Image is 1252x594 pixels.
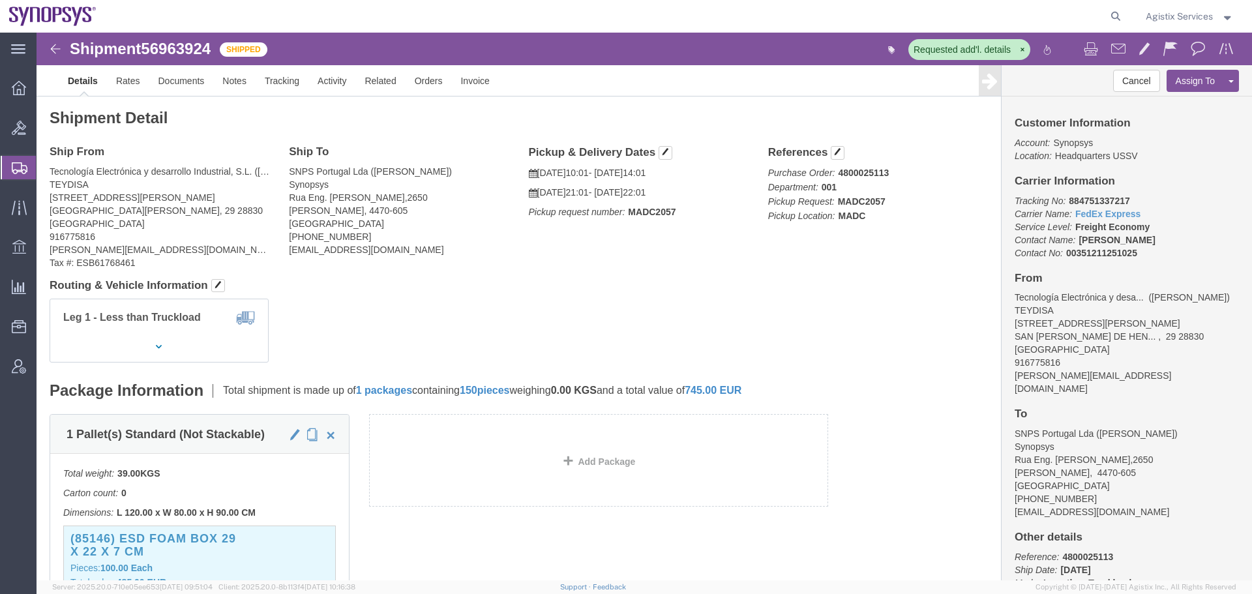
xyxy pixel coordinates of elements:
iframe: FS Legacy Container [37,33,1252,580]
span: [DATE] 09:51:04 [160,583,213,591]
span: Copyright © [DATE]-[DATE] Agistix Inc., All Rights Reserved [1036,582,1236,593]
span: [DATE] 10:16:38 [305,583,355,591]
img: logo [9,7,97,26]
span: Agistix Services [1146,9,1213,23]
a: Support [560,583,593,591]
a: Feedback [593,583,626,591]
span: Client: 2025.20.0-8b113f4 [218,583,355,591]
button: Agistix Services [1145,8,1234,24]
span: Server: 2025.20.0-710e05ee653 [52,583,213,591]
